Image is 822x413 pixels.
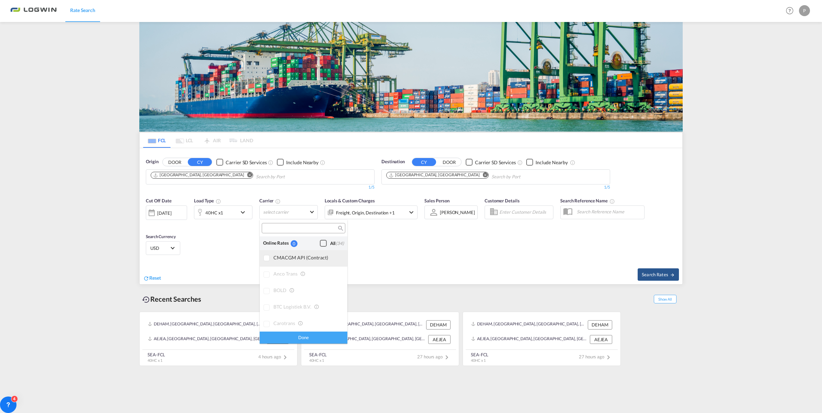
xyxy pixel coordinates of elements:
[289,287,295,293] md-icon: s18 icon-information-outline
[300,271,306,277] md-icon: s18 icon-information-outline
[263,240,291,247] div: Online Rates
[330,240,344,246] div: All
[273,255,342,260] div: CMACGM API (Contract)
[273,271,342,277] div: Anco Trans
[273,320,342,327] div: Carotrans
[314,304,320,310] md-icon: s18 icon-information-outline
[298,320,304,326] md-icon: s18 icon-information-outline
[273,304,342,310] div: BTC Logistiek B.V.
[291,240,298,247] div: 0
[320,240,344,247] md-checkbox: Checkbox No Ink
[273,287,342,294] div: BOLD
[260,332,347,344] div: Done
[336,241,344,246] span: (34)
[337,226,343,231] md-icon: icon-magnify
